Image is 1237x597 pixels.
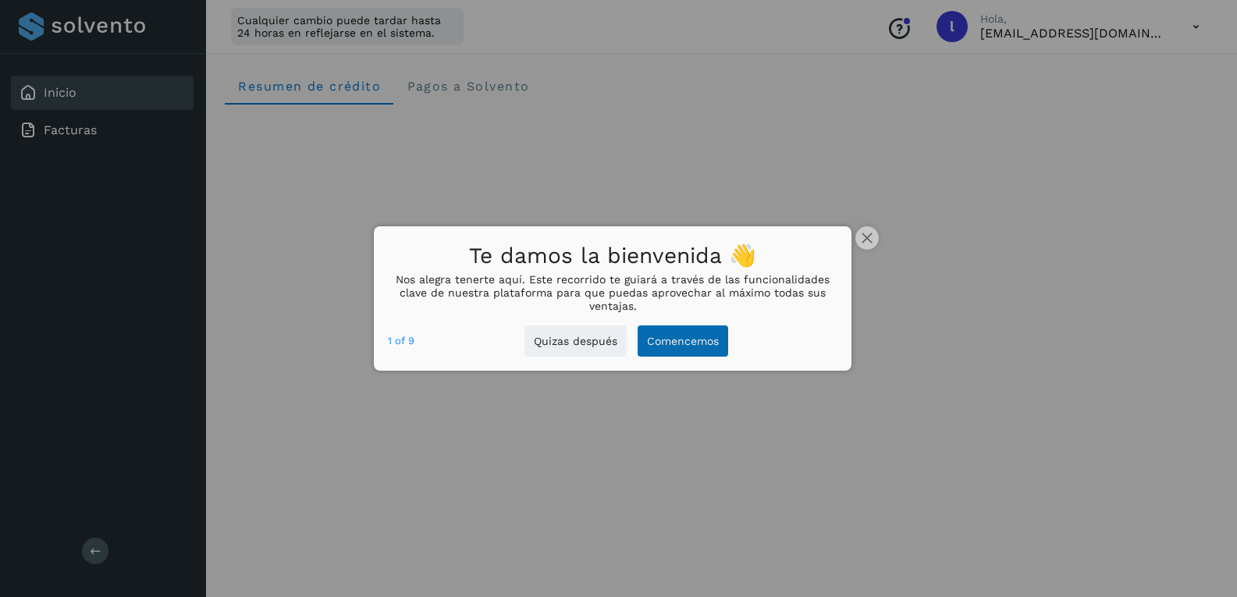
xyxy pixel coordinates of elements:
button: Quizas después [524,325,627,357]
div: 1 of 9 [388,332,414,350]
div: Te damos la bienvenida 👋Nos alegra tenerte aquí. Este recorrido te guiará a través de las funcion... [374,226,851,371]
h1: Te damos la bienvenida 👋 [388,239,837,274]
div: step 1 of 9 [388,332,414,350]
button: Comencemos [638,325,728,357]
button: close, [855,226,879,250]
p: Nos alegra tenerte aquí. Este recorrido te guiará a través de las funcionalidades clave de nuestr... [388,273,837,312]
